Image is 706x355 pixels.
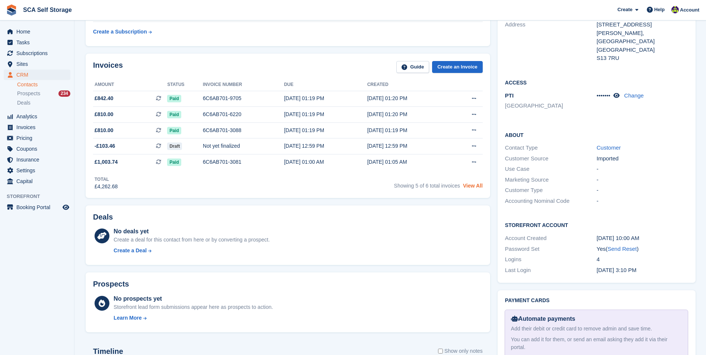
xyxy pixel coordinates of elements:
[95,95,114,102] span: £842.40
[4,202,70,212] a: menu
[505,144,597,152] div: Contact Type
[203,95,284,102] div: 6C6AB701-9705
[58,90,70,97] div: 234
[680,6,699,14] span: Account
[505,102,597,110] li: [GEOGRAPHIC_DATA]
[203,79,284,91] th: Invoice number
[606,246,638,252] span: ( )
[396,61,429,73] a: Guide
[505,197,597,205] div: Accounting Nominal Code
[16,111,61,122] span: Analytics
[511,336,682,351] div: You can add it for them, or send an email asking they add it via their portal.
[114,303,273,311] div: Storefront lead form submissions appear here as prospects to action.
[597,165,688,173] div: -
[114,247,269,255] a: Create a Deal
[61,203,70,212] a: Preview store
[20,4,75,16] a: SCA Self Storage
[654,6,665,13] span: Help
[16,26,61,37] span: Home
[505,131,688,138] h2: About
[597,186,688,195] div: -
[284,111,367,118] div: [DATE] 01:19 PM
[93,61,123,73] h2: Invoices
[4,111,70,122] a: menu
[505,154,597,163] div: Customer Source
[7,193,74,200] span: Storefront
[597,154,688,163] div: Imported
[17,90,40,97] span: Prospects
[597,245,688,253] div: Yes
[4,59,70,69] a: menu
[597,234,688,243] div: [DATE] 10:00 AM
[505,298,688,304] h2: Payment cards
[505,255,597,264] div: Logins
[203,111,284,118] div: 6C6AB701-6220
[284,142,367,150] div: [DATE] 12:59 PM
[4,37,70,48] a: menu
[93,25,152,39] a: Create a Subscription
[505,20,597,63] div: Address
[16,154,61,165] span: Insurance
[597,197,688,205] div: -
[167,111,181,118] span: Paid
[505,245,597,253] div: Password Set
[95,176,118,183] div: Total
[17,99,70,107] a: Deals
[114,247,147,255] div: Create a Deal
[367,158,450,166] div: [DATE] 01:05 AM
[114,314,141,322] div: Learn More
[597,255,688,264] div: 4
[93,213,113,221] h2: Deals
[607,246,636,252] a: Send Reset
[4,165,70,176] a: menu
[511,325,682,333] div: Add their debit or credit card to remove admin and save time.
[16,165,61,176] span: Settings
[597,46,688,54] div: [GEOGRAPHIC_DATA]
[597,54,688,63] div: S13 7RU
[597,267,636,273] time: 2025-04-03 14:10:20 UTC
[4,144,70,154] a: menu
[284,95,367,102] div: [DATE] 01:19 PM
[284,127,367,134] div: [DATE] 01:19 PM
[95,183,118,191] div: £4,262.68
[671,6,679,13] img: Thomas Webb
[367,142,450,150] div: [DATE] 12:59 PM
[167,79,203,91] th: Status
[505,92,514,99] span: PTI
[505,266,597,275] div: Last Login
[4,154,70,165] a: menu
[284,79,367,91] th: Due
[505,234,597,243] div: Account Created
[167,143,182,150] span: Draft
[597,29,688,46] div: [PERSON_NAME], [GEOGRAPHIC_DATA]
[167,95,181,102] span: Paid
[367,79,450,91] th: Created
[17,90,70,97] a: Prospects 234
[16,144,61,154] span: Coupons
[203,142,284,150] div: Not yet finalized
[4,26,70,37] a: menu
[93,28,147,36] div: Create a Subscription
[394,183,460,189] span: Showing 5 of 6 total invoices
[16,59,61,69] span: Sites
[505,79,688,86] h2: Access
[16,133,61,143] span: Pricing
[511,314,682,323] div: Automate payments
[597,144,621,151] a: Customer
[367,95,450,102] div: [DATE] 01:20 PM
[16,48,61,58] span: Subscriptions
[463,183,483,189] a: View All
[114,314,273,322] a: Learn More
[114,236,269,244] div: Create a deal for this contact from here or by converting a prospect.
[16,202,61,212] span: Booking Portal
[167,159,181,166] span: Paid
[93,280,129,288] h2: Prospects
[4,133,70,143] a: menu
[17,81,70,88] a: Contacts
[17,99,31,106] span: Deals
[203,127,284,134] div: 6C6AB701-3088
[95,127,114,134] span: £810.00
[4,176,70,186] a: menu
[505,165,597,173] div: Use Case
[367,111,450,118] div: [DATE] 01:20 PM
